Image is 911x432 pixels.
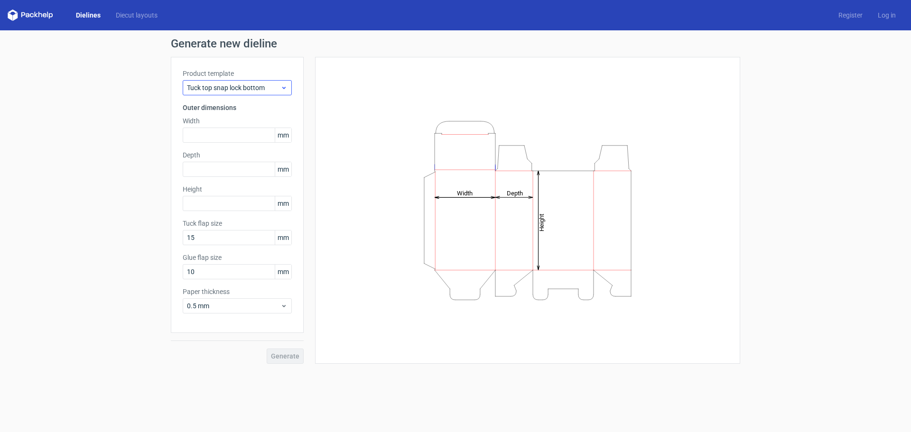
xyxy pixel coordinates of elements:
h3: Outer dimensions [183,103,292,112]
label: Width [183,116,292,126]
tspan: Depth [507,189,523,196]
span: mm [275,128,291,142]
span: 0.5 mm [187,301,280,311]
label: Depth [183,150,292,160]
a: Dielines [68,10,108,20]
tspan: Height [538,213,545,231]
h1: Generate new dieline [171,38,740,49]
a: Register [831,10,870,20]
label: Product template [183,69,292,78]
label: Paper thickness [183,287,292,296]
a: Log in [870,10,903,20]
span: Tuck top snap lock bottom [187,83,280,92]
span: mm [275,162,291,176]
label: Height [183,184,292,194]
a: Diecut layouts [108,10,165,20]
label: Tuck flap size [183,219,292,228]
span: mm [275,265,291,279]
label: Glue flap size [183,253,292,262]
span: mm [275,196,291,211]
tspan: Width [457,189,473,196]
span: mm [275,230,291,245]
